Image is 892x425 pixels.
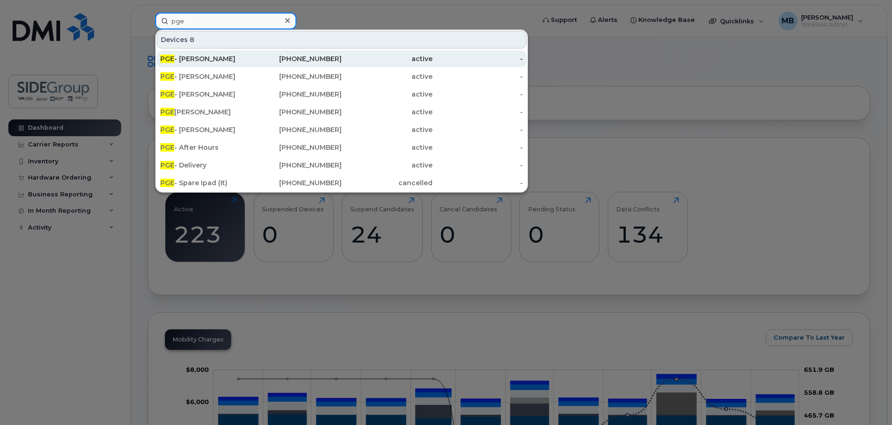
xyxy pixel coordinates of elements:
a: PGE- [PERSON_NAME][PHONE_NUMBER]active- [157,50,527,67]
div: - [PERSON_NAME] [160,90,251,99]
div: [PHONE_NUMBER] [251,143,342,152]
a: PGE- Spare Ipad (It)[PHONE_NUMBER]cancelled- [157,174,527,191]
div: - Delivery [160,160,251,170]
span: PGE [160,125,174,134]
a: PGE[PERSON_NAME][PHONE_NUMBER]active- [157,104,527,120]
div: active [342,125,432,134]
div: - [432,72,523,81]
div: Devices [157,31,527,49]
a: PGE- Delivery[PHONE_NUMBER]active- [157,157,527,174]
a: PGE- [PERSON_NAME][PHONE_NUMBER]active- [157,121,527,138]
div: [PHONE_NUMBER] [251,178,342,188]
div: [PHONE_NUMBER] [251,72,342,81]
span: PGE [160,90,174,98]
div: active [342,107,432,117]
div: - [432,107,523,117]
div: - [PERSON_NAME] [160,125,251,134]
span: PGE [160,55,174,63]
div: - [432,178,523,188]
div: active [342,54,432,63]
a: PGE- [PERSON_NAME][PHONE_NUMBER]active- [157,68,527,85]
div: - [432,54,523,63]
div: [PHONE_NUMBER] [251,107,342,117]
div: [PERSON_NAME] [160,107,251,117]
span: PGE [160,179,174,187]
div: [PHONE_NUMBER] [251,125,342,134]
span: PGE [160,161,174,169]
a: PGE- After Hours[PHONE_NUMBER]active- [157,139,527,156]
div: - [PERSON_NAME] [160,54,251,63]
div: - After Hours [160,143,251,152]
div: active [342,72,432,81]
span: PGE [160,72,174,81]
div: [PHONE_NUMBER] [251,160,342,170]
span: PGE [160,143,174,152]
span: PGE [160,108,174,116]
span: 8 [190,35,194,44]
div: - [432,143,523,152]
div: active [342,90,432,99]
div: active [342,160,432,170]
div: [PHONE_NUMBER] [251,90,342,99]
div: - [432,90,523,99]
div: - [432,125,523,134]
a: PGE- [PERSON_NAME][PHONE_NUMBER]active- [157,86,527,103]
div: active [342,143,432,152]
div: cancelled [342,178,432,188]
div: - [PERSON_NAME] [160,72,251,81]
div: - [432,160,523,170]
div: - Spare Ipad (It) [160,178,251,188]
div: [PHONE_NUMBER] [251,54,342,63]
